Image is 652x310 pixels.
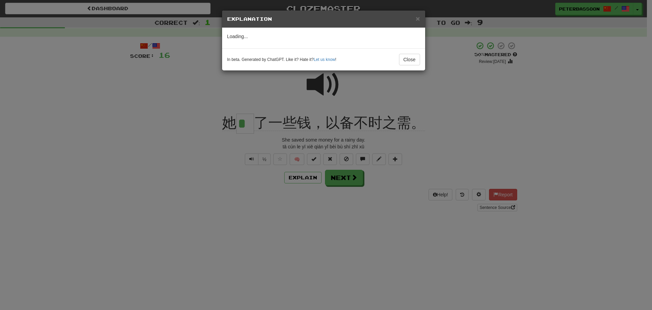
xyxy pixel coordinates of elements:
[314,57,335,62] a: Let us know
[227,16,420,22] h5: Explanation
[227,57,337,63] small: In beta. Generated by ChatGPT. Like it? Hate it? !
[399,54,420,65] button: Close
[227,33,420,40] p: Loading...
[416,15,420,22] button: Close
[416,15,420,22] span: ×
